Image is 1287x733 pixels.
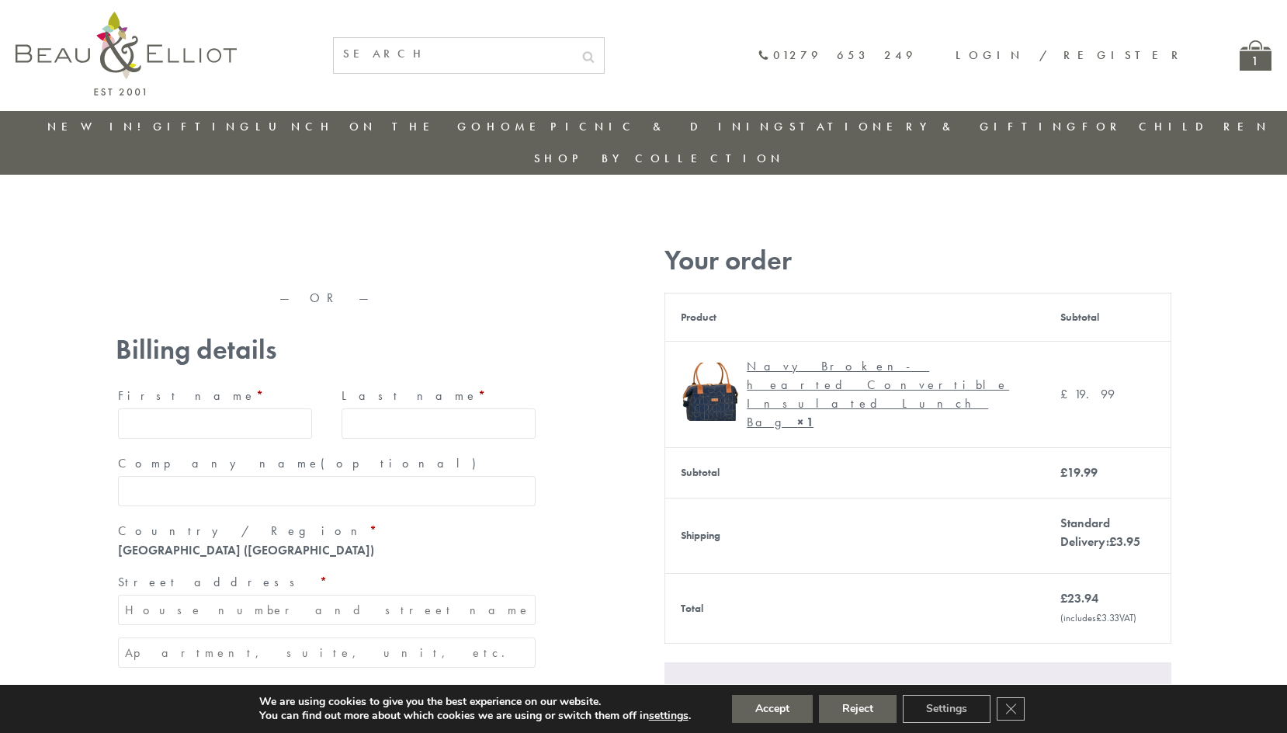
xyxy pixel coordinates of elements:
span: £ [1060,590,1067,606]
img: logo [16,12,237,96]
button: Close GDPR Cookie Banner [997,697,1025,721]
th: Subtotal [665,447,1045,498]
label: Stripe [706,682,1151,707]
button: settings [649,709,689,723]
input: House number and street name [118,595,536,625]
label: Company name [118,451,536,476]
th: Product [665,293,1045,341]
label: Town / City [118,680,536,705]
p: — OR — [116,291,538,305]
a: New in! [47,119,151,134]
input: Apartment, suite, unit, etc. (optional) [118,637,536,668]
span: £ [1060,386,1074,402]
th: Total [665,573,1045,643]
bdi: 19.99 [1060,386,1115,402]
p: We are using cookies to give you the best experience on our website. [259,695,691,709]
a: Picnic & Dining [550,119,788,134]
a: For Children [1082,119,1271,134]
span: (optional) [321,455,485,471]
input: SEARCH [334,38,573,70]
strong: × 1 [797,414,813,430]
a: Home [487,119,549,134]
span: 3.33 [1096,611,1119,624]
small: (includes VAT) [1060,611,1136,624]
img: Navy Broken-hearted Convertible Insulated Lunch Bag [681,363,739,421]
iframe: Secure express checkout frame [113,238,326,276]
h3: Your order [664,245,1171,276]
label: Last name [342,384,536,408]
th: Subtotal [1045,293,1171,341]
span: £ [1109,533,1116,550]
th: Shipping [665,498,1045,573]
iframe: Secure express checkout frame [328,238,541,276]
a: Login / Register [956,47,1185,63]
a: 1 [1240,40,1271,71]
strong: [GEOGRAPHIC_DATA] ([GEOGRAPHIC_DATA]) [118,542,374,558]
p: You can find out more about which cookies we are using or switch them off in . [259,709,691,723]
a: 01279 653 249 [758,49,917,62]
h3: Billing details [116,334,538,366]
a: Gifting [153,119,254,134]
button: Settings [903,695,990,723]
bdi: 23.94 [1060,590,1098,606]
a: Stationery & Gifting [789,119,1081,134]
bdi: 19.99 [1060,464,1098,481]
span: £ [1096,611,1101,624]
label: Street address [118,570,536,595]
button: Reject [819,695,897,723]
button: Accept [732,695,813,723]
div: Navy Broken-hearted Convertible Insulated Lunch Bag [747,357,1017,432]
label: Standard Delivery: [1060,515,1140,550]
a: Navy Broken-hearted Convertible Insulated Lunch Bag Navy Broken-hearted Convertible Insulated Lun... [681,357,1029,432]
span: £ [1060,464,1067,481]
bdi: 3.95 [1109,533,1140,550]
a: Lunch On The Go [255,119,485,134]
label: Country / Region [118,519,536,544]
a: Shop by collection [534,151,785,166]
label: First name [118,384,312,408]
